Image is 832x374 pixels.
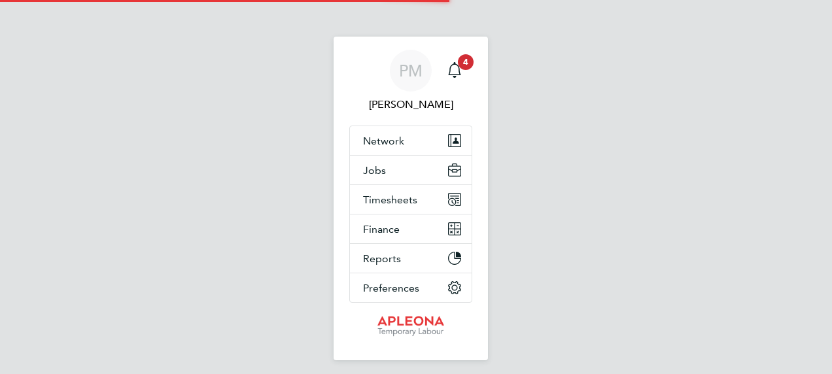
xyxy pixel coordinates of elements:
[350,126,472,155] button: Network
[363,135,404,147] span: Network
[349,97,472,112] span: Paul McGarrity
[350,244,472,273] button: Reports
[349,50,472,112] a: PM[PERSON_NAME]
[363,282,419,294] span: Preferences
[458,54,474,70] span: 4
[377,316,444,337] img: apleona-logo-retina.png
[350,156,472,184] button: Jobs
[363,223,400,235] span: Finance
[442,50,468,92] a: 4
[363,194,417,206] span: Timesheets
[334,37,488,360] nav: Main navigation
[349,316,472,337] a: Go to home page
[350,214,472,243] button: Finance
[350,185,472,214] button: Timesheets
[399,62,423,79] span: PM
[363,252,401,265] span: Reports
[350,273,472,302] button: Preferences
[363,164,386,177] span: Jobs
